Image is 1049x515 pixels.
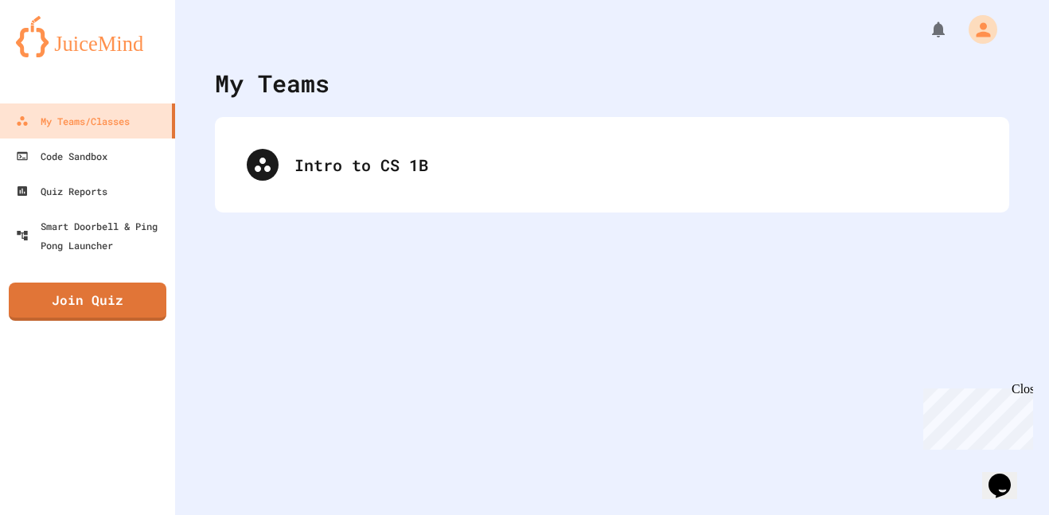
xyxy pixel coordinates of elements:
div: Intro to CS 1B [294,153,977,177]
div: Code Sandbox [16,146,107,166]
div: Quiz Reports [16,181,107,201]
div: Intro to CS 1B [231,133,993,197]
iframe: chat widget [917,382,1033,450]
div: Smart Doorbell & Ping Pong Launcher [16,217,169,255]
div: My Notifications [899,16,952,43]
iframe: chat widget [982,451,1033,499]
div: My Teams [215,65,330,101]
img: logo-orange.svg [16,16,159,57]
div: My Teams/Classes [16,111,130,131]
div: My Account [952,11,1001,48]
div: Chat with us now!Close [6,6,110,101]
a: Join Quiz [9,283,166,321]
